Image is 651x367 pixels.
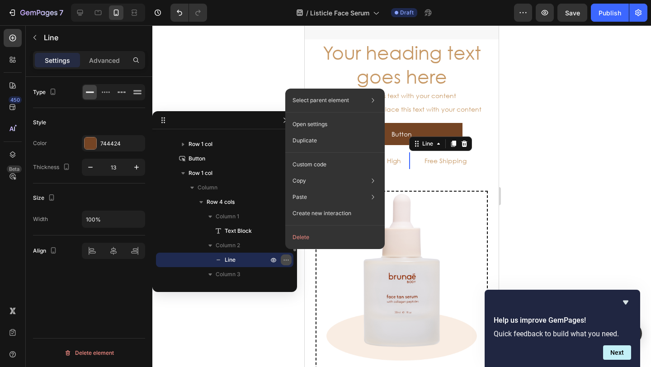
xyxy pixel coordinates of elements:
[591,4,629,22] button: Publish
[33,215,48,223] div: Width
[620,297,631,308] button: Hide survey
[207,198,235,207] span: Row 4 cols
[557,4,587,22] button: Save
[306,8,308,18] span: /
[170,4,207,22] div: Undo/Redo
[33,346,145,360] button: Delete element
[494,329,631,338] p: Quick feedback to build what you need.
[305,25,499,367] iframe: Design area
[82,211,145,227] input: Auto
[292,193,307,201] p: Paste
[7,165,22,173] div: Beta
[9,96,22,104] div: 450
[289,229,381,245] button: Delete
[292,177,306,185] p: Copy
[33,245,59,257] div: Align
[33,86,58,99] div: Type
[310,8,369,18] span: Listicle Face Serum
[494,315,631,326] h2: Help us improve GemPages!
[189,169,212,178] span: Row 1 col
[33,161,72,174] div: Thickness
[292,209,351,218] p: Create new interaction
[4,4,67,22] button: 7
[33,118,46,127] div: Style
[216,241,240,250] span: Column 2
[64,348,114,358] div: Delete element
[599,8,621,18] div: Publish
[44,32,142,43] p: Line
[33,192,57,204] div: Size
[292,160,326,169] p: Custom code
[565,9,580,17] span: Save
[225,226,252,235] span: Text Block
[603,345,631,360] button: Next question
[400,9,414,17] span: Draft
[100,140,143,148] div: 744424
[33,139,47,147] div: Color
[198,183,217,192] span: Column
[216,270,241,279] span: Column 3
[89,56,120,65] p: Advanced
[292,96,349,104] p: Select parent element
[494,297,631,360] div: Help us improve GemPages!
[216,212,239,221] span: Column 1
[59,7,63,18] p: 7
[45,56,70,65] p: Settings
[292,136,317,145] p: Duplicate
[292,120,327,128] p: Open settings
[189,154,205,163] span: Button
[225,255,236,264] span: Line
[189,140,212,149] span: Row 1 col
